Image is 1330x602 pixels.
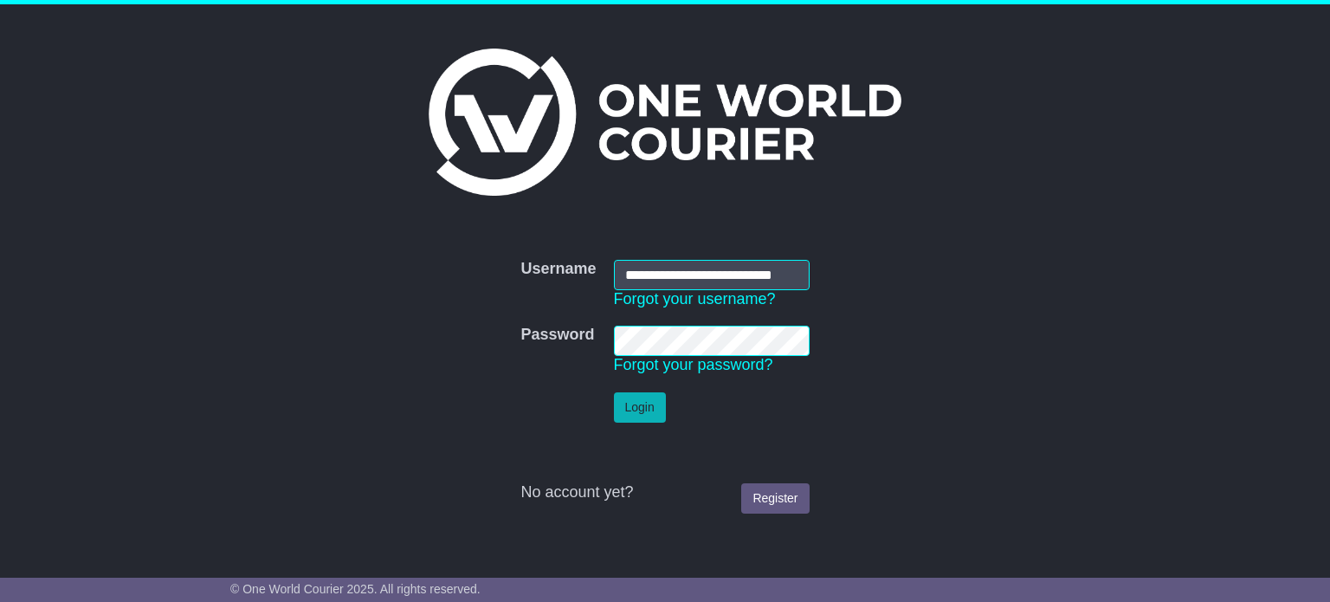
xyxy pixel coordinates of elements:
label: Username [520,260,596,279]
img: One World [429,49,901,196]
a: Forgot your password? [614,356,773,373]
button: Login [614,392,666,423]
a: Register [741,483,809,514]
div: No account yet? [520,483,809,502]
a: Forgot your username? [614,290,776,307]
span: © One World Courier 2025. All rights reserved. [230,582,481,596]
label: Password [520,326,594,345]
